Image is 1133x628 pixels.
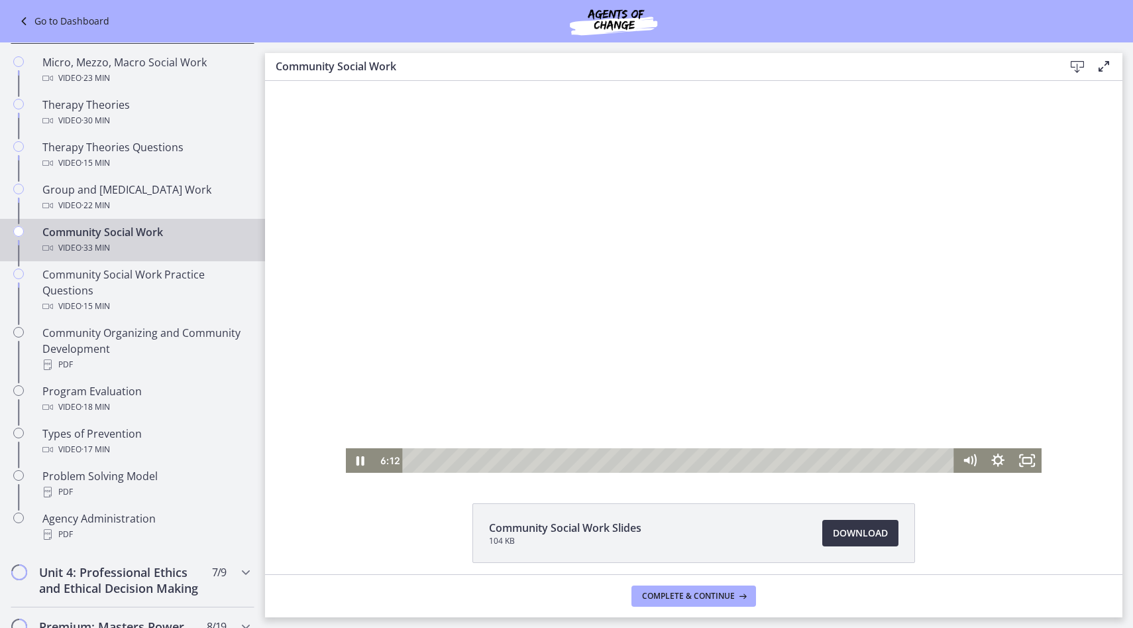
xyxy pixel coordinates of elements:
[81,70,110,86] span: · 23 min
[42,357,249,373] div: PDF
[42,298,249,314] div: Video
[42,442,249,458] div: Video
[631,586,756,607] button: Complete & continue
[81,113,110,129] span: · 30 min
[748,367,777,392] button: Fullscreen
[42,113,249,129] div: Video
[81,240,110,256] span: · 33 min
[42,240,249,256] div: Video
[81,442,110,458] span: · 17 min
[42,399,249,415] div: Video
[42,511,249,542] div: Agency Administration
[81,155,110,171] span: · 15 min
[42,325,249,373] div: Community Organizing and Community Development
[534,5,693,37] img: Agents of Change Social Work Test Prep
[42,426,249,458] div: Types of Prevention
[642,591,735,601] span: Complete & continue
[42,155,249,171] div: Video
[265,81,1122,473] iframe: Video Lesson
[42,182,249,214] div: Group and [MEDICAL_DATA] Work
[42,468,249,500] div: Problem Solving Model
[81,198,110,214] span: · 22 min
[489,520,641,536] span: Community Social Work Slides
[81,298,110,314] span: · 15 min
[719,367,748,392] button: Show settings menu
[42,97,249,129] div: Therapy Theories
[81,399,110,415] span: · 18 min
[39,564,201,596] h2: Unit 4: Professional Ethics and Ethical Decision Making
[42,527,249,542] div: PDF
[16,13,109,29] a: Go to Dashboard
[42,139,249,171] div: Therapy Theories Questions
[42,267,249,314] div: Community Social Work Practice Questions
[833,525,888,541] span: Download
[42,484,249,500] div: PDF
[42,224,249,256] div: Community Social Work
[489,536,641,546] span: 104 KB
[42,198,249,214] div: Video
[42,383,249,415] div: Program Evaluation
[42,54,249,86] div: Micro, Mezzo, Macro Social Work
[276,58,1043,74] h3: Community Social Work
[212,564,226,580] span: 7 / 9
[822,520,898,546] a: Download
[42,70,249,86] div: Video
[690,367,719,392] button: Mute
